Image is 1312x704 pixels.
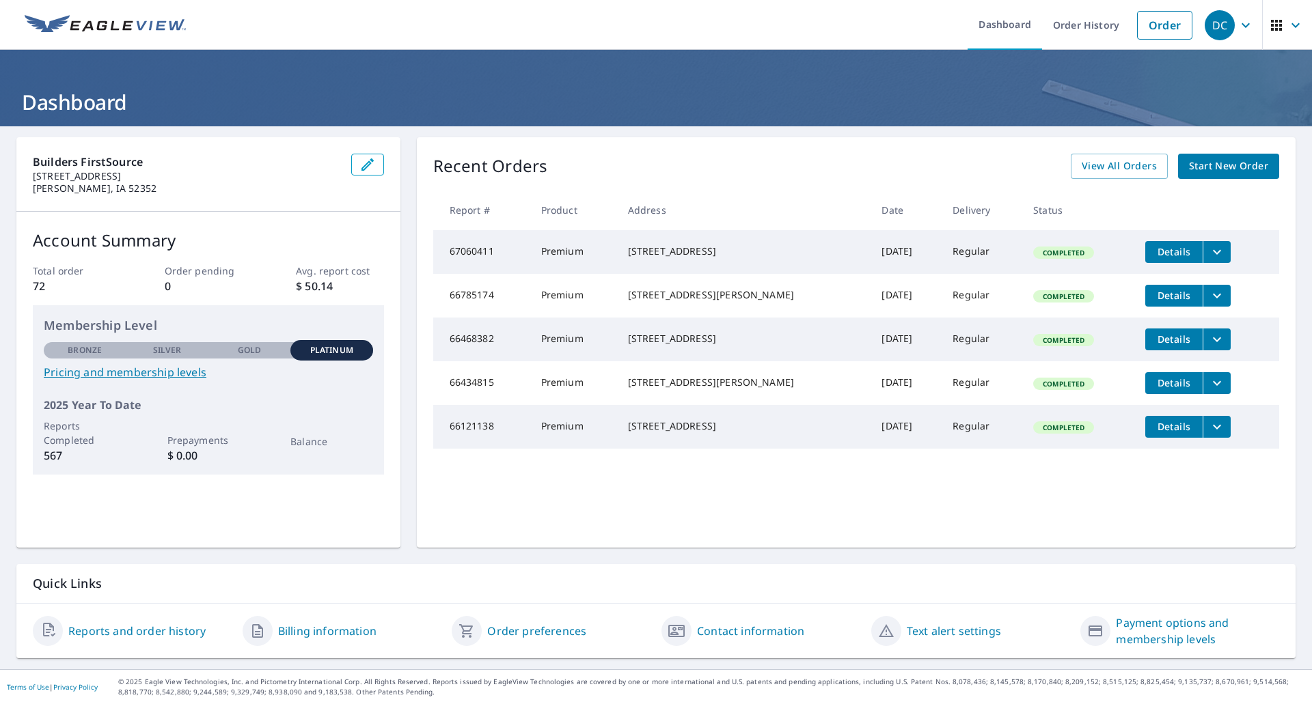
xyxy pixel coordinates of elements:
[1035,379,1093,389] span: Completed
[1153,376,1194,389] span: Details
[33,170,340,182] p: [STREET_ADDRESS]
[53,682,98,692] a: Privacy Policy
[1035,335,1093,345] span: Completed
[907,623,1001,639] a: Text alert settings
[617,190,871,230] th: Address
[1082,158,1157,175] span: View All Orders
[1035,423,1093,432] span: Completed
[1203,285,1231,307] button: filesDropdownBtn-66785174
[44,419,126,447] p: Reports Completed
[44,316,373,335] p: Membership Level
[1203,241,1231,263] button: filesDropdownBtn-67060411
[628,419,860,433] div: [STREET_ADDRESS]
[44,364,373,380] a: Pricing and membership levels
[68,344,102,356] p: Bronze
[1035,292,1093,301] span: Completed
[1145,328,1203,350] button: detailsBtn-66468382
[25,15,186,36] img: EV Logo
[33,575,1279,592] p: Quick Links
[530,361,617,405] td: Premium
[310,344,353,356] p: Platinum
[433,154,548,179] p: Recent Orders
[433,361,530,405] td: 66434815
[165,278,252,294] p: 0
[1203,416,1231,438] button: filesDropdownBtn-66121138
[530,230,617,274] td: Premium
[530,318,617,361] td: Premium
[1205,10,1235,40] div: DC
[942,230,1022,274] td: Regular
[433,230,530,274] td: 67060411
[167,433,249,447] p: Prepayments
[296,264,383,278] p: Avg. report cost
[1035,248,1093,257] span: Completed
[1145,372,1203,394] button: detailsBtn-66434815
[1203,372,1231,394] button: filesDropdownBtn-66434815
[1153,333,1194,346] span: Details
[1145,285,1203,307] button: detailsBtn-66785174
[1203,328,1231,350] button: filesDropdownBtn-66468382
[167,447,249,464] p: $ 0.00
[871,230,942,274] td: [DATE]
[165,264,252,278] p: Order pending
[44,447,126,464] p: 567
[942,361,1022,405] td: Regular
[871,318,942,361] td: [DATE]
[628,376,860,389] div: [STREET_ADDRESS][PERSON_NAME]
[871,405,942,449] td: [DATE]
[1153,420,1194,433] span: Details
[628,244,860,258] div: [STREET_ADDRESS]
[7,683,98,691] p: |
[278,623,377,639] a: Billing information
[433,318,530,361] td: 66468382
[33,228,384,253] p: Account Summary
[1071,154,1168,179] a: View All Orders
[628,288,860,302] div: [STREET_ADDRESS][PERSON_NAME]
[1145,416,1203,438] button: detailsBtn-66121138
[871,190,942,230] th: Date
[68,623,206,639] a: Reports and order history
[33,154,340,170] p: Builders FirstSource
[1153,289,1194,302] span: Details
[44,397,373,413] p: 2025 Year To Date
[942,274,1022,318] td: Regular
[530,190,617,230] th: Product
[33,264,120,278] p: Total order
[33,182,340,195] p: [PERSON_NAME], IA 52352
[433,405,530,449] td: 66121138
[628,332,860,346] div: [STREET_ADDRESS]
[118,677,1305,697] p: © 2025 Eagle View Technologies, Inc. and Pictometry International Corp. All Rights Reserved. Repo...
[296,278,383,294] p: $ 50.14
[1116,615,1279,647] a: Payment options and membership levels
[530,405,617,449] td: Premium
[942,405,1022,449] td: Regular
[1178,154,1279,179] a: Start New Order
[7,682,49,692] a: Terms of Use
[16,88,1296,116] h1: Dashboard
[1137,11,1192,40] a: Order
[33,278,120,294] p: 72
[942,190,1022,230] th: Delivery
[290,434,372,449] p: Balance
[871,361,942,405] td: [DATE]
[530,274,617,318] td: Premium
[697,623,804,639] a: Contact information
[1189,158,1268,175] span: Start New Order
[433,190,530,230] th: Report #
[1153,245,1194,258] span: Details
[487,623,586,639] a: Order preferences
[1145,241,1203,263] button: detailsBtn-67060411
[153,344,182,356] p: Silver
[238,344,261,356] p: Gold
[1022,190,1134,230] th: Status
[871,274,942,318] td: [DATE]
[942,318,1022,361] td: Regular
[433,274,530,318] td: 66785174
